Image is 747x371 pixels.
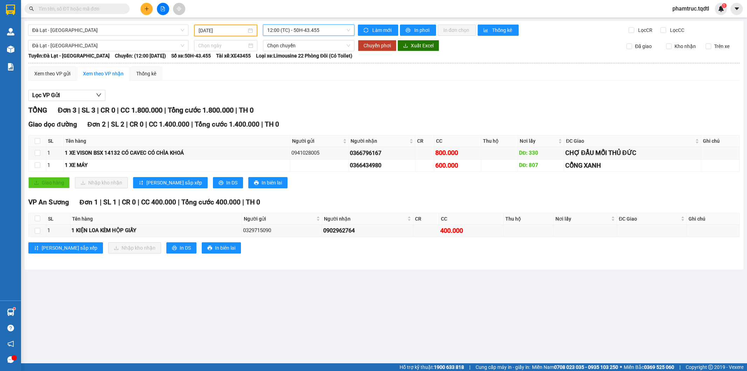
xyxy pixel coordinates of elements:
[483,28,489,33] span: bar-chart
[58,106,76,114] span: Đơn 3
[195,120,260,128] span: Tổng cước 1.400.000
[130,120,144,128] span: CR 0
[554,364,618,370] strong: 0708 023 035 - 0935 103 250
[28,106,47,114] span: TỔNG
[115,52,166,60] span: Chuyến: (12:00 [DATE])
[400,363,464,371] span: Hỗ trợ kỹ thuật:
[291,149,348,157] div: 0941028005
[28,90,105,101] button: Lọc VP Gửi
[216,52,251,60] span: Tài xế: XE43455
[173,3,185,15] button: aim
[358,40,396,51] button: Chuyển phơi
[519,161,563,170] div: DĐ: 807
[172,245,177,251] span: printer
[406,28,411,33] span: printer
[46,213,70,225] th: SL
[64,135,290,147] th: Tên hàng
[635,26,653,34] span: Lọc CR
[164,106,166,114] span: |
[47,227,69,235] div: 1
[88,120,106,128] span: Đơn 2
[28,198,69,206] span: VP An Sương
[701,135,740,147] th: Ghi chú
[28,242,103,254] button: sort-ascending[PERSON_NAME] sắp xếp
[262,179,282,187] span: In biên lai
[226,179,237,187] span: In DS
[136,70,156,77] div: Thống kê
[414,26,430,34] span: In phơi
[265,120,279,128] span: TH 0
[731,3,743,15] button: caret-down
[100,198,102,206] span: |
[620,366,622,369] span: ⚪️
[400,25,436,36] button: printerIn phơi
[34,245,39,251] span: sort-ascending
[141,198,176,206] span: CC 400.000
[133,177,208,188] button: sort-ascending[PERSON_NAME] sắp xếp
[292,137,342,145] span: Người gửi
[687,213,740,225] th: Ghi chú
[108,242,161,254] button: downloadNhập kho nhận
[434,135,481,147] th: CC
[481,135,518,147] th: Thu hộ
[213,177,243,188] button: printerIn DS
[254,180,259,186] span: printer
[180,244,191,252] span: In DS
[157,3,169,15] button: file-add
[624,363,674,371] span: Miền Bắc
[65,161,289,170] div: 1 XE MÁY
[101,106,115,114] span: CR 0
[555,215,610,223] span: Nơi lấy
[242,198,244,206] span: |
[350,149,414,157] div: 0366796167
[351,137,408,145] span: Người nhận
[364,28,369,33] span: sync
[118,198,120,206] span: |
[7,309,14,316] img: warehouse-icon
[83,70,124,77] div: Xem theo VP nhận
[324,215,406,223] span: Người nhận
[397,40,439,51] button: downloadXuất Excel
[722,3,727,8] sup: 1
[644,364,674,370] strong: 0369 525 060
[79,198,98,206] span: Đơn 1
[42,244,97,252] span: [PERSON_NAME] sắp xếp
[75,177,128,188] button: downloadNhập kho nhận
[478,25,519,36] button: bar-chartThống kê
[7,356,14,363] span: message
[244,215,315,223] span: Người gửi
[71,227,241,235] div: 1 KIỆN LOA KÈM HỘP GIẤY
[215,244,235,252] span: In biên lai
[267,40,350,51] span: Chọn chuyến
[7,325,14,331] span: question-circle
[7,28,14,35] img: warehouse-icon
[149,120,189,128] span: CC 1.400.000
[178,198,180,206] span: |
[46,135,64,147] th: SL
[723,3,725,8] span: 1
[440,226,502,236] div: 400.000
[138,198,139,206] span: |
[667,4,715,13] span: phamtruc.tqdtl
[532,363,618,371] span: Miền Nam
[199,27,247,34] input: 14/10/2025
[108,120,109,128] span: |
[504,213,554,225] th: Thu hộ
[734,6,740,12] span: caret-down
[111,120,124,128] span: SL 2
[7,46,14,53] img: warehouse-icon
[65,149,289,157] div: 1 XE VISON BSX 14132 CÓ CAVEC CÓ CHÌA KHOÁ
[78,106,80,114] span: |
[469,363,470,371] span: |
[97,106,99,114] span: |
[126,120,128,128] span: |
[667,26,685,34] span: Lọc CC
[34,70,70,77] div: Xem theo VP gửi
[711,42,732,50] span: Trên xe
[32,25,184,35] span: Đà Lạt - Sài Gòn
[32,91,60,100] span: Lọc VP Gửi
[519,149,563,157] div: DĐ: 330
[672,42,699,50] span: Kho nhận
[679,363,680,371] span: |
[411,42,434,49] span: Xuất Excel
